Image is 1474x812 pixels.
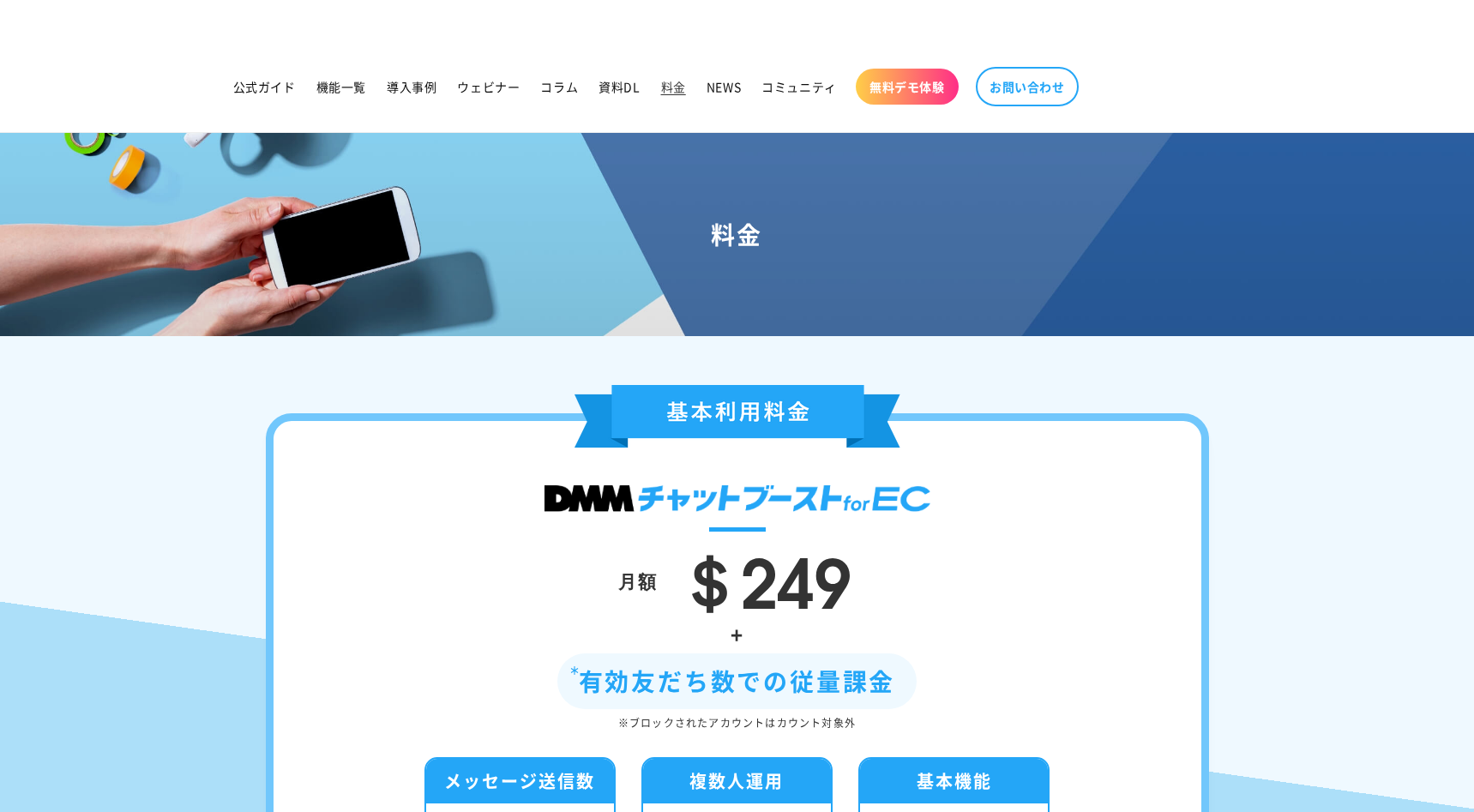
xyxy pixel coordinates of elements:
[651,69,696,105] a: 料金
[976,67,1079,106] a: お問い合わせ
[599,79,640,94] span: 資料DL
[325,713,1150,732] div: ※ブロックされたアカウントはカウント対象外
[618,564,658,597] div: 月額
[530,69,588,105] a: コラム
[751,69,847,105] a: コミュニティ
[675,526,851,628] span: ＄249
[661,79,686,94] span: 料金
[306,69,376,105] a: 機能一覧
[557,653,917,709] div: 有効友だち数での従量課金
[447,69,530,105] a: ウェビナー
[990,79,1065,94] span: お問い合わせ
[316,79,366,94] span: 機能一覧
[376,69,447,105] a: 導入事例
[856,69,959,105] a: 無料デモ体験
[860,759,1048,803] div: 基本機能
[223,69,306,105] a: 公式ガイド
[707,79,741,94] span: NEWS
[575,385,900,448] img: 基本利用料金
[696,69,751,105] a: NEWS
[233,79,296,94] span: 公式ガイド
[643,759,831,803] div: 複数人運用
[761,79,837,94] span: コミュニティ
[588,69,650,105] a: 資料DL
[544,485,930,512] img: DMMチャットブースト
[387,79,436,94] span: 導入事例
[21,219,1453,250] h1: 料金
[869,79,945,94] span: 無料デモ体験
[426,759,614,803] div: メッセージ送信数
[457,79,520,94] span: ウェビナー
[540,79,578,94] span: コラム
[325,616,1150,653] div: +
